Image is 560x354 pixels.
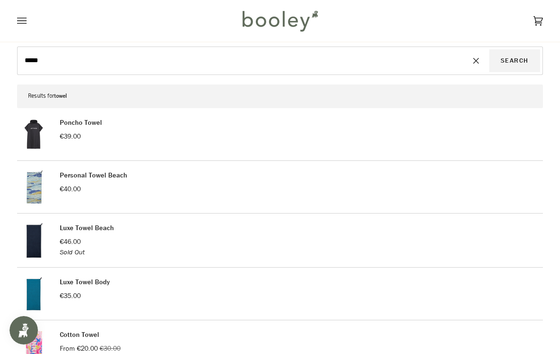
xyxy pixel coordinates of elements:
p: Results for [28,90,532,102]
a: Cotton Towel [60,330,99,339]
span: towel [54,92,67,100]
span: €35.00 [60,291,81,300]
input: Search our store [20,49,463,72]
span: €30.00 [100,344,121,353]
span: €46.00 [60,237,81,246]
iframe: Button to open loyalty program pop-up [9,316,38,345]
span: €40.00 [60,185,81,194]
a: Luxe Towel Beach [60,224,114,233]
em: Sold Out [60,248,84,257]
a: Luxe Towel Body [60,278,110,287]
img: Booley [238,7,321,35]
button: Reset [463,49,489,72]
span: From €20.00 [60,344,98,353]
span: €39.00 [60,132,81,141]
button: Search [489,49,540,72]
img: PackTowl Luxe Towel Beach Midnight - Booley Galway [17,223,50,258]
img: Orca Poncho Towel Black - Booley Galway [17,118,50,151]
a: Poncho Towel [60,118,102,127]
a: Personal Towel Beach [60,171,127,180]
img: PackTowl Personal Towel Beach Sand Dune - Booley Galway [17,170,50,204]
img: PackTowl Luxe Towel Body Lake Blue - Booley Galway [17,277,50,310]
